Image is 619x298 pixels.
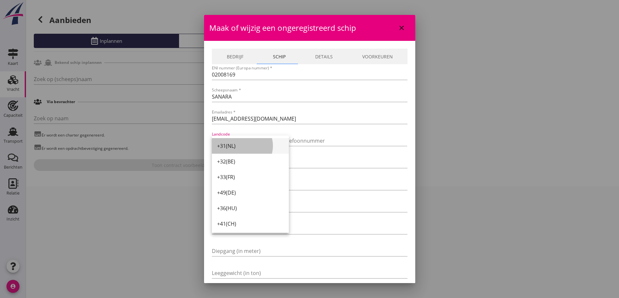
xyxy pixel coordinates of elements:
div: +32(BE) [217,158,284,165]
div: +33(FR) [217,173,284,181]
input: Lengte (in meter) * [212,202,407,212]
input: Leeggewicht (in ton) [212,268,407,278]
a: Voorkeuren [347,49,407,64]
div: Maak of wijzig een ongeregistreerd schip [204,15,415,41]
div: +36(HU) [217,204,284,212]
input: Breedte (in meter) [212,224,407,234]
input: ENI nummer (Europa nummer) * [212,69,407,80]
input: Emailadres * [212,113,407,124]
input: Diepgang (in meter) [212,246,407,256]
a: Schip [258,49,300,64]
input: Scheepsnaam * [212,91,407,102]
div: +41(CH) [217,220,284,228]
input: Telefoonnummer [282,136,407,146]
input: Tonnage (in ton) * [212,180,407,190]
a: Details [300,49,347,64]
input: Schipper * [212,158,407,168]
i: close [398,24,406,32]
a: Bedrijf [212,49,258,64]
div: +49(DE) [217,189,284,197]
div: +31(NL) [217,142,284,150]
